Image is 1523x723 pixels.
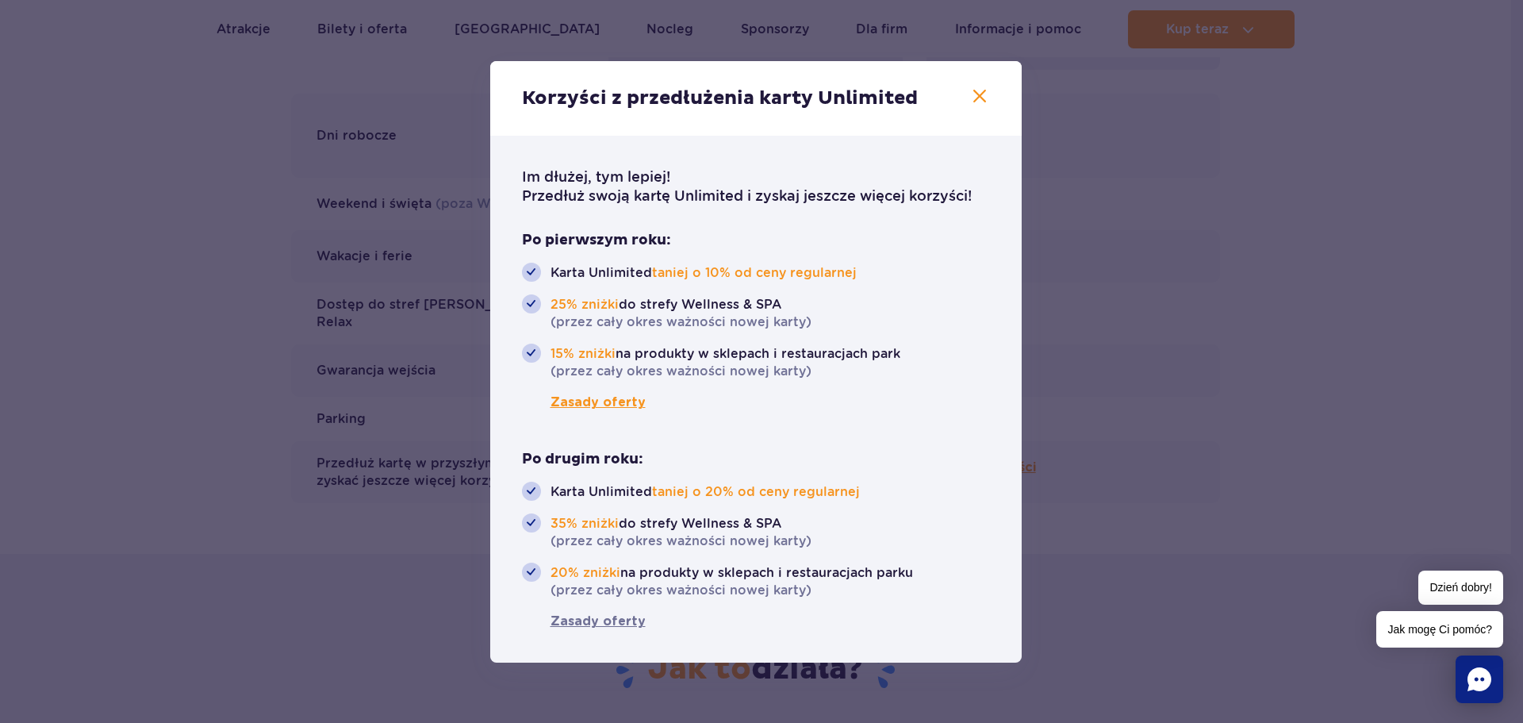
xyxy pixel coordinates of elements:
[551,294,811,331] span: do strefy Wellness & SPA
[1418,571,1503,605] span: Dzień dobry!
[551,297,619,312] span: 25% zniżki
[652,265,857,280] span: taniej o 10% od ceny regularnej
[551,482,860,501] span: Karta Unlimited
[551,565,620,580] span: 20% zniżki
[522,450,990,469] h3: Po drugim roku:
[522,87,990,110] h2: Korzyści z przedłużenia karty Unlimited
[522,167,990,206] p: Im dłużej, tym lepiej! Przedłuż swoją kartę Unlimited i zyskaj jeszcze więcej korzyści!
[551,582,913,599] span: (przez cały okres ważności nowej karty)
[551,346,616,361] span: 15% zniżki
[551,313,811,331] span: (przez cały okres ważności nowej karty)
[522,612,646,631] span: Zasady oferty
[652,484,860,499] span: taniej o 20% od ceny regularnej
[1456,656,1503,703] div: Chat
[551,533,811,550] span: (przez cały okres ważności nowej karty)
[551,563,913,599] span: na produkty w sklepach i restauracjach parku
[551,363,900,380] span: (przez cały okres ważności nowej karty)
[551,516,619,531] span: 35% zniżki
[1376,611,1503,648] span: Jak mogę Ci pomóc?
[522,612,990,631] a: Zasady oferty
[522,231,990,250] h3: Po pierwszym roku:
[522,393,646,412] span: Zasady oferty
[551,513,811,550] span: do strefy Wellness & SPA
[551,263,857,282] span: Karta Unlimited
[522,393,990,412] a: Zasady oferty
[551,344,900,380] span: na produkty w sklepach i restauracjach park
